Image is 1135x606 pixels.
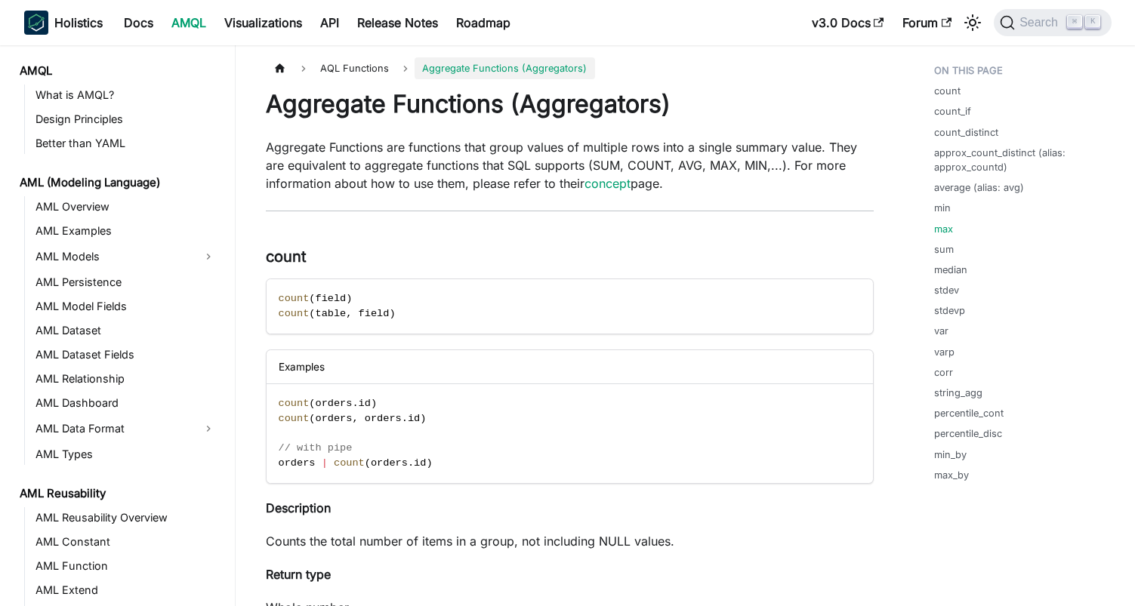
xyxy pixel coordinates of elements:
span: // with pipe [279,442,353,454]
a: concept [584,176,631,191]
a: AML Function [31,555,222,577]
h3: count [266,248,874,266]
a: AML Reusability Overview [31,507,222,528]
span: ) [389,308,395,319]
a: percentile_cont [934,406,1004,420]
a: stdevp [934,303,965,318]
a: string_agg [934,386,982,400]
button: Expand sidebar category 'AML Models' [195,245,222,269]
button: Switch between dark and light mode (currently light mode) [961,11,985,35]
span: ) [420,413,426,424]
a: Roadmap [447,11,520,35]
span: id [359,398,371,409]
span: table [315,308,346,319]
a: corr [934,365,953,380]
a: AML Reusability [15,483,222,504]
a: AML Models [31,245,195,269]
nav: Breadcrumbs [266,57,874,79]
span: field [359,308,390,319]
kbd: K [1085,15,1100,29]
a: sum [934,242,954,257]
a: AML Dataset Fields [31,344,222,365]
a: max_by [934,468,969,482]
a: Release Notes [348,11,447,35]
div: Examples [267,350,873,384]
span: id [408,413,420,424]
a: var [934,324,948,338]
a: AML Examples [31,220,222,241]
a: AML Persistence [31,272,222,293]
p: Aggregate Functions are functions that group values of multiple rows into a single summary value.... [266,138,874,192]
a: AML Types [31,444,222,465]
b: Holistics [54,14,103,32]
span: count [279,308,310,319]
button: Expand sidebar category 'AML Data Format' [195,417,222,441]
span: field [315,293,346,304]
a: AML Overview [31,196,222,217]
nav: Docs sidebar [9,45,236,606]
a: AML Data Format [31,417,195,441]
a: varp [934,345,955,359]
span: , [352,413,358,424]
span: ( [365,457,371,469]
span: orders [315,398,352,409]
a: Visualizations [215,11,311,35]
a: min [934,201,951,215]
a: Docs [115,11,162,35]
a: HolisticsHolistics [24,11,103,35]
span: ) [426,457,432,469]
a: v3.0 Docs [803,11,893,35]
a: Design Principles [31,109,222,130]
p: Counts the total number of items in a group, not including NULL values. [266,532,874,550]
a: stdev [934,283,959,297]
a: AML Dashboard [31,392,222,414]
a: max [934,222,953,236]
span: . [402,413,408,424]
span: ) [371,398,377,409]
a: AML (Modeling Language) [15,172,222,193]
a: AMQL [162,11,215,35]
a: AML Dataset [31,320,222,341]
a: median [934,263,967,277]
span: ( [309,308,315,319]
span: | [322,457,328,469]
kbd: ⌘ [1067,15,1082,29]
strong: Description [266,500,331,515]
span: count [334,457,365,469]
span: ( [309,293,315,304]
span: orders [365,413,402,424]
a: Forum [893,11,961,35]
a: Home page [266,57,295,79]
a: count [934,84,961,98]
span: count [279,413,310,424]
a: AMQL [15,60,222,82]
a: count_distinct [934,125,998,140]
span: , [346,308,352,319]
span: . [352,398,358,409]
a: Better than YAML [31,133,222,154]
a: AML Relationship [31,368,222,389]
a: average (alias: avg) [934,180,1024,195]
span: id [414,457,426,469]
a: What is AMQL? [31,85,222,106]
a: approx_count_distinct (alias: approx_countd) [934,146,1103,174]
h1: Aggregate Functions (Aggregators) [266,89,874,119]
a: min_by [934,448,967,462]
span: ( [309,413,315,424]
span: orders [371,457,408,469]
span: Aggregate Functions (Aggregators) [415,57,594,79]
a: AML Extend [31,580,222,601]
a: count_if [934,104,971,118]
a: AML Model Fields [31,296,222,317]
span: count [279,398,310,409]
span: Search [1015,16,1067,29]
span: count [279,293,310,304]
span: AQL Functions [313,57,396,79]
span: ) [346,293,352,304]
a: API [311,11,348,35]
a: percentile_disc [934,426,1002,441]
strong: Return type [266,567,331,582]
span: orders [279,457,316,469]
img: Holistics [24,11,48,35]
span: . [408,457,414,469]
